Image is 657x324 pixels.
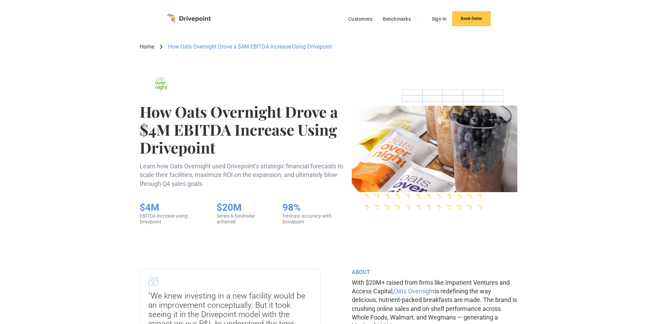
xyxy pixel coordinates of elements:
p: Learn how Oats Overnight used Drivepoint’s strategic financial forecasts to scale their facilitie... [140,162,346,188]
a: home [167,14,211,23]
h5: $20M [217,202,269,213]
a: Book Demo [452,11,491,26]
div: Series A fundraise achieved [217,213,269,225]
h5: $4M [140,202,203,213]
h6: ABOUT [352,269,517,275]
a: Home [140,43,154,51]
h5: 98% [282,202,347,213]
a: Sign In [428,14,450,23]
a: Customers [345,14,376,23]
a: Oats Overnight [394,288,435,295]
div: EBITDA increase using Drivepoint [140,213,203,225]
a: Benchmarks [379,14,414,23]
div: How Oats Overnight Drove a $4M EBITDA Increase Using Drivepoint [168,43,332,51]
h1: How Oats Overnight Drove a $4M EBITDA Increase Using Drivepoint [140,103,346,156]
div: forecast accuracy with Drivepoint [282,213,347,225]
